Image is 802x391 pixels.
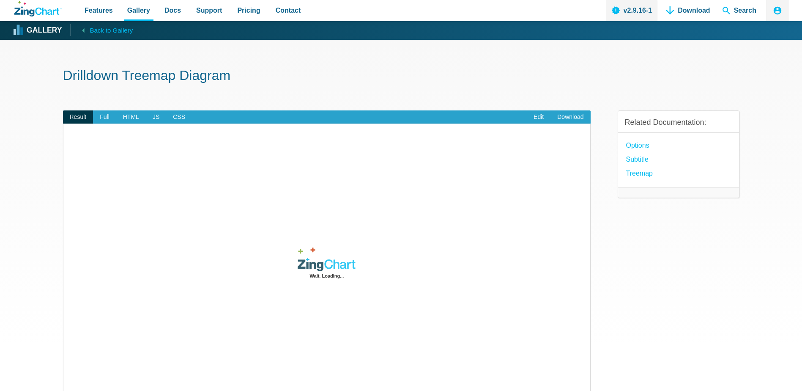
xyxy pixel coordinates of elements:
div: Wait. Loading... [123,272,531,280]
a: Gallery [14,24,62,37]
strong: Gallery [27,27,62,34]
span: Support [196,5,222,16]
a: options [626,140,649,151]
span: Full [93,110,116,124]
span: Result [63,110,93,124]
span: JS [146,110,166,124]
span: Gallery [127,5,150,16]
a: subtitle [626,154,649,165]
span: Contact [276,5,301,16]
a: Download [550,110,590,124]
a: Back to Gallery [70,24,133,36]
span: CSS [166,110,192,124]
span: Pricing [237,5,260,16]
span: Docs [164,5,181,16]
a: Edit [527,110,550,124]
span: Features [85,5,113,16]
span: Back to Gallery [90,25,133,36]
a: Treemap [626,168,653,179]
h3: Related Documentation: [625,118,732,127]
a: ZingChart Logo. Click to return to the homepage [14,1,62,17]
span: HTML [116,110,146,124]
h1: Drilldown Treemap Diagram [63,67,739,86]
